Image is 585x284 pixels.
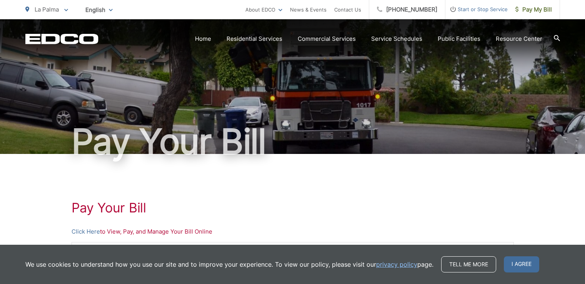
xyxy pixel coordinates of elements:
[72,227,100,236] a: Click Here
[504,256,539,272] span: I agree
[25,33,98,44] a: EDCD logo. Return to the homepage.
[72,227,514,236] p: to View, Pay, and Manage Your Bill Online
[496,34,542,43] a: Resource Center
[72,200,514,216] h1: Pay Your Bill
[80,3,118,17] span: English
[438,34,480,43] a: Public Facilities
[298,34,356,43] a: Commercial Services
[245,5,282,14] a: About EDCO
[227,34,282,43] a: Residential Services
[195,34,211,43] a: Home
[376,260,417,269] a: privacy policy
[25,260,433,269] p: We use cookies to understand how you use our site and to improve your experience. To view our pol...
[35,6,59,13] span: La Palma
[371,34,422,43] a: Service Schedules
[515,5,552,14] span: Pay My Bill
[441,256,496,272] a: Tell me more
[25,122,560,161] h1: Pay Your Bill
[334,5,361,14] a: Contact Us
[290,5,327,14] a: News & Events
